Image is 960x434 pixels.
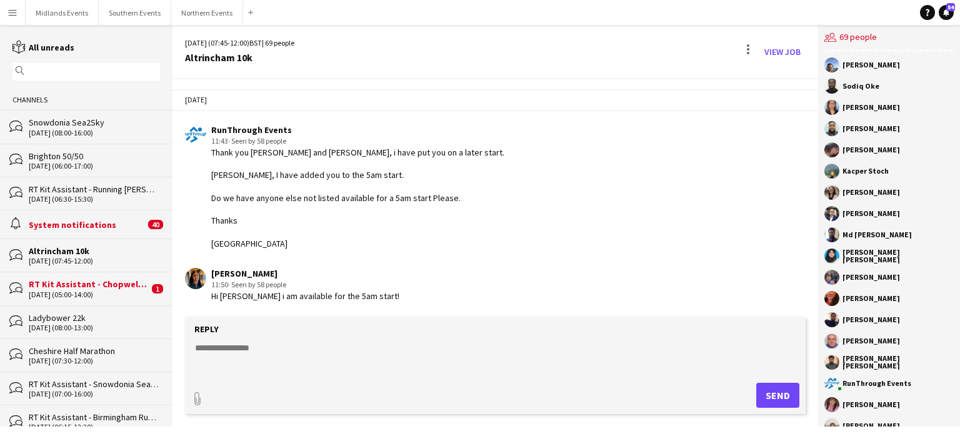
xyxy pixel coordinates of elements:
[211,147,504,249] div: Thank you [PERSON_NAME] and [PERSON_NAME], i have put you on a later start. [PERSON_NAME], I have...
[211,290,399,302] div: Hi [PERSON_NAME] i am available for the 5am start!
[185,37,294,49] div: [DATE] (07:45-12:00) | 69 people
[842,125,900,132] div: [PERSON_NAME]
[842,82,879,90] div: Sodiq Oke
[842,401,900,408] div: [PERSON_NAME]
[29,195,160,204] div: [DATE] (06:30-15:30)
[842,189,900,196] div: [PERSON_NAME]
[29,345,160,357] div: Cheshire Half Marathon
[29,150,160,162] div: Brighton 50/50
[842,380,911,387] div: RunThrough Events
[29,162,160,170] div: [DATE] (06:00-17:00)
[842,104,900,111] div: [PERSON_NAME]
[211,268,399,279] div: [PERSON_NAME]
[29,378,160,390] div: RT Kit Assistant - Snowdonia Sea2Sky
[842,316,900,323] div: [PERSON_NAME]
[842,146,900,154] div: [PERSON_NAME]
[29,312,160,323] div: Ladybower 22k
[29,245,160,257] div: Altrincham 10k
[29,219,145,230] div: System notifications
[842,231,912,239] div: Md [PERSON_NAME]
[939,5,954,20] a: 54
[29,279,149,290] div: RT Kit Assistant - Chopwell [PERSON_NAME] 5k, 10k & 10 Miles & [PERSON_NAME]
[29,129,160,137] div: [DATE] (08:00-16:00)
[29,290,149,299] div: [DATE] (05:00-14:00)
[842,167,889,175] div: Kacper Stoch
[148,220,163,229] span: 40
[26,1,99,25] button: Midlands Events
[228,136,286,145] span: · Seen by 58 people
[171,1,243,25] button: Northern Events
[172,89,818,111] div: [DATE]
[29,117,160,128] div: Snowdonia Sea2Sky
[842,355,954,370] div: [PERSON_NAME] [PERSON_NAME]
[29,184,160,195] div: RT Kit Assistant - Running [PERSON_NAME] Park Races & Duathlon
[759,42,806,62] a: View Job
[185,52,294,63] div: Altrincham 10k
[842,61,900,69] div: [PERSON_NAME]
[29,257,160,265] div: [DATE] (07:45-12:00)
[99,1,171,25] button: Southern Events
[211,124,504,136] div: RunThrough Events
[29,423,160,432] div: [DATE] (06:15-12:30)
[29,357,160,365] div: [DATE] (07:30-12:00)
[842,274,900,281] div: [PERSON_NAME]
[842,210,900,217] div: [PERSON_NAME]
[29,390,160,398] div: [DATE] (07:00-16:00)
[12,42,74,53] a: All unreads
[756,383,799,408] button: Send
[29,412,160,423] div: RT Kit Assistant - Birmingham Running Festival
[946,3,955,11] span: 54
[249,38,262,47] span: BST
[194,323,219,335] label: Reply
[29,323,160,332] div: [DATE] (08:00-13:00)
[842,422,900,430] div: [PERSON_NAME]
[824,25,954,51] div: 69 people
[211,136,504,147] div: 11:43
[842,337,900,345] div: [PERSON_NAME]
[842,249,954,264] div: [PERSON_NAME] [PERSON_NAME]
[228,280,286,289] span: · Seen by 58 people
[842,295,900,302] div: [PERSON_NAME]
[152,284,163,293] span: 1
[211,279,399,290] div: 11:50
